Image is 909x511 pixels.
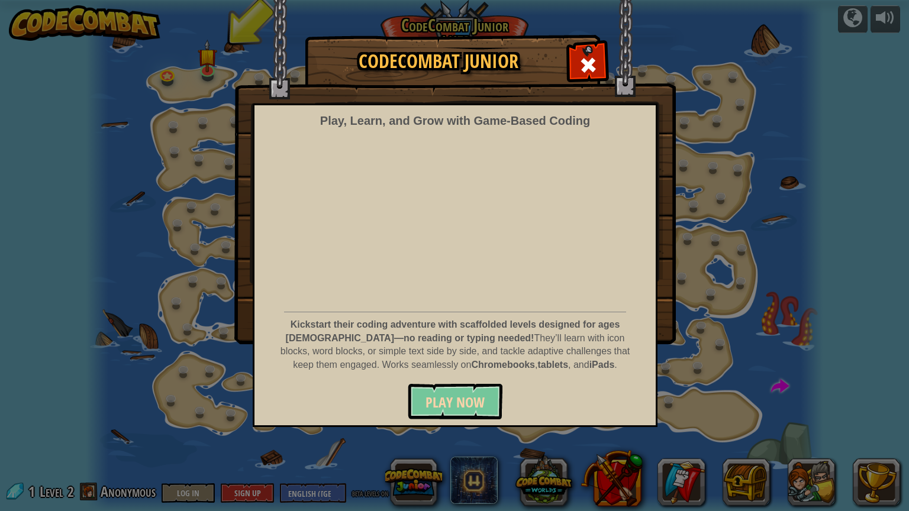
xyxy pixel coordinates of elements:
[408,384,502,419] button: Play Now
[286,319,620,343] strong: Kickstart their coding adventure with scaffolded levels designed for ages [DEMOGRAPHIC_DATA]—no r...
[471,360,535,370] strong: Chromebooks
[320,112,590,130] div: Play, Learn, and Grow with Game‑Based Coding
[589,360,615,370] strong: iPads
[317,51,560,72] h1: CodeCombat Junior
[426,393,485,412] span: Play Now
[537,360,568,370] strong: tablets
[280,318,630,372] p: They’ll learn with icon blocks, word blocks, or simple text side by side, and tackle adaptive cha...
